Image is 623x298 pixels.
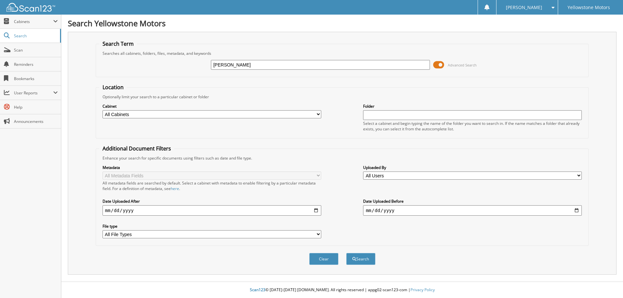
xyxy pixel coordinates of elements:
button: Clear [309,253,338,265]
div: Optionally limit your search to a particular cabinet or folder [99,94,585,100]
span: Advanced Search [448,63,477,67]
span: Scan123 [250,287,265,292]
div: Enhance your search for specific documents using filters such as date and file type. [99,155,585,161]
label: Folder [363,103,582,109]
label: File type [103,223,321,229]
legend: Location [99,84,127,91]
legend: Additional Document Filters [99,145,174,152]
span: Help [14,104,58,110]
div: Select a cabinet and begin typing the name of the folder you want to search in. If the name match... [363,121,582,132]
input: start [103,205,321,216]
span: Scan [14,47,58,53]
label: Date Uploaded Before [363,198,582,204]
legend: Search Term [99,40,137,47]
span: Yellowstone Motors [568,6,610,9]
span: [PERSON_NAME] [506,6,542,9]
span: Bookmarks [14,76,58,81]
button: Search [346,253,375,265]
span: Announcements [14,119,58,124]
label: Date Uploaded After [103,198,321,204]
label: Uploaded By [363,165,582,170]
span: Reminders [14,62,58,67]
a: Privacy Policy [410,287,435,292]
div: © [DATE]-[DATE] [DOMAIN_NAME]. All rights reserved | appg02-scan123-com | [61,282,623,298]
label: Cabinet [103,103,321,109]
span: Search [14,33,57,39]
img: scan123-logo-white.svg [6,3,55,12]
a: here [171,186,179,191]
div: All metadata fields are searched by default. Select a cabinet with metadata to enable filtering b... [103,180,321,191]
div: Searches all cabinets, folders, files, metadata, and keywords [99,51,585,56]
input: end [363,205,582,216]
label: Metadata [103,165,321,170]
span: User Reports [14,90,53,96]
span: Cabinets [14,19,53,24]
h1: Search Yellowstone Motors [68,18,617,29]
